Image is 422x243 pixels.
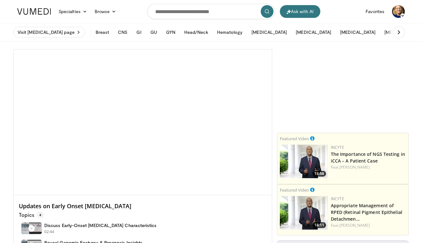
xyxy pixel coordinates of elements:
h4: Discuss Early-Onset [MEDICAL_DATA] Characteristics [44,223,157,228]
a: Visit [MEDICAL_DATA] page [13,27,85,38]
p: 02:44 [44,229,55,235]
span: 18:11 [312,222,326,228]
input: Search topics, interventions [147,4,275,19]
a: Browse [91,5,120,18]
button: GYN [162,26,179,39]
button: Hematology [213,26,247,39]
img: VuMedi Logo [17,8,51,15]
div: Feat. [331,223,406,228]
img: 6827cc40-db74-4ebb-97c5-13e529cfd6fb.png.150x105_q85_crop-smart_upscale.png [280,145,328,178]
a: Specialties [55,5,91,18]
a: [PERSON_NAME] [339,164,370,170]
a: 18:11 [280,196,328,230]
button: [MEDICAL_DATA] [336,26,379,39]
button: GU [147,26,161,39]
a: [PERSON_NAME] [339,223,370,228]
button: Breast [92,26,113,39]
img: Avatar [392,5,405,18]
button: [MEDICAL_DATA] [292,26,335,39]
button: CNS [114,26,131,39]
h4: Updates on Early Onset [MEDICAL_DATA] [19,203,267,210]
p: Topics [19,212,44,218]
a: Favorites [362,5,388,18]
small: Featured Video [280,136,309,141]
button: GI [133,26,145,39]
iframe: Advertisement [295,49,390,129]
button: Head/Neck [180,26,212,39]
video-js: Video Player [14,49,272,195]
a: 18:56 [280,145,328,178]
button: Ask with AI [280,5,320,18]
div: Feat. [331,164,406,170]
small: Featured Video [280,187,309,193]
a: Appropriate Management of RPED (Retinal Pigment Epithelial Detachmen… [331,202,402,222]
a: The Importance of NGS Testing in iCCA – A Patient Case [331,151,405,164]
span: 18:56 [312,171,326,177]
button: [MEDICAL_DATA] [248,26,291,39]
img: dfb61434-267d-484a-acce-b5dc2d5ee040.150x105_q85_crop-smart_upscale.jpg [280,196,328,230]
a: Incyte [331,196,344,201]
span: 4 [37,212,44,218]
a: Incyte [331,145,344,150]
